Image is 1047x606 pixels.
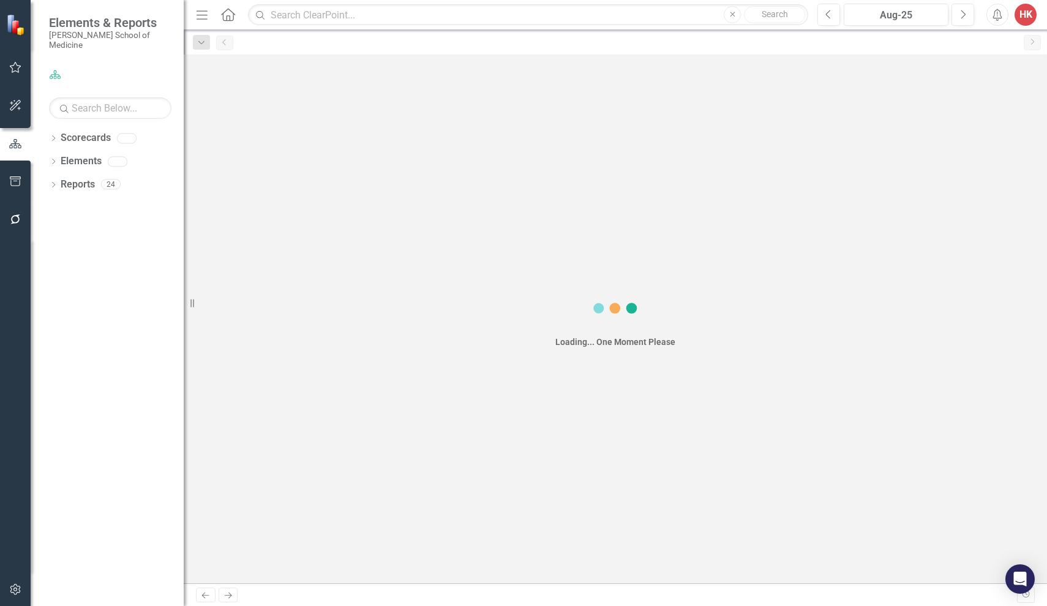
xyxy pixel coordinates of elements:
input: Search Below... [49,97,171,119]
small: [PERSON_NAME] School of Medicine [49,30,171,50]
a: Scorecards [61,131,111,145]
div: Open Intercom Messenger [1005,564,1035,594]
div: 24 [101,180,121,190]
span: Elements & Reports [49,15,171,30]
button: HK [1015,4,1037,26]
span: Search [762,9,788,19]
input: Search ClearPoint... [248,4,808,26]
div: Loading... One Moment Please [555,336,675,348]
a: Reports [61,178,95,192]
div: Aug-25 [848,8,944,23]
a: Elements [61,154,102,169]
button: Search [744,6,805,23]
img: ClearPoint Strategy [6,13,28,35]
button: Aug-25 [844,4,948,26]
